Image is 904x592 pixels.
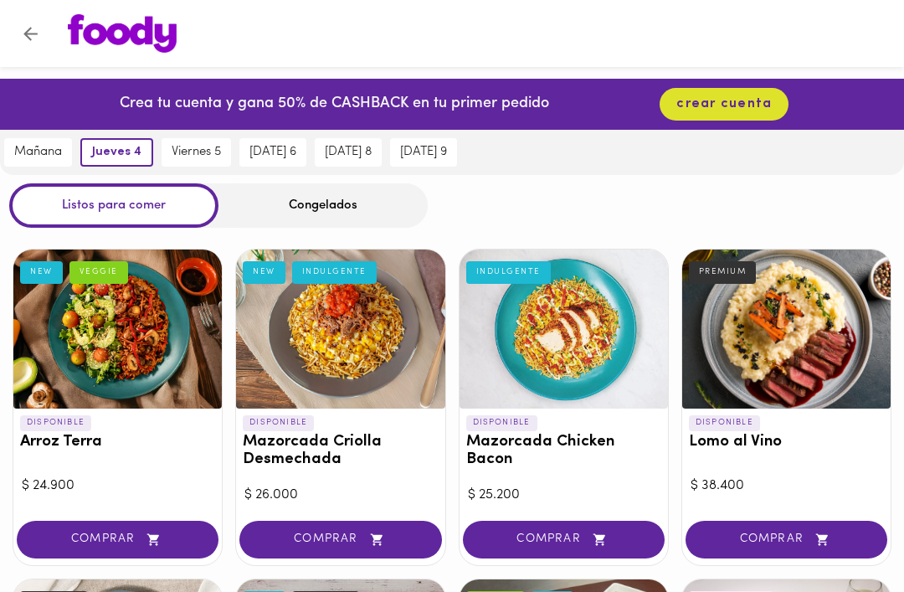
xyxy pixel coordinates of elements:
[4,138,72,167] button: mañana
[92,145,141,160] span: jueves 4
[466,434,661,469] h3: Mazorcada Chicken Bacon
[676,96,772,112] span: crear cuenta
[468,486,660,505] div: $ 25.200
[20,415,91,430] p: DISPONIBLE
[249,145,296,160] span: [DATE] 6
[466,415,537,430] p: DISPONIBLE
[807,495,887,575] iframe: Messagebird Livechat Widget
[80,138,153,167] button: jueves 4
[68,14,177,53] img: logo.png
[69,261,128,283] div: VEGGIE
[244,486,436,505] div: $ 26.000
[243,261,285,283] div: NEW
[239,138,306,167] button: [DATE] 6
[172,145,221,160] span: viernes 5
[10,13,51,54] button: Volver
[325,145,372,160] span: [DATE] 8
[691,476,882,496] div: $ 38.400
[243,434,438,469] h3: Mazorcada Criolla Desmechada
[38,533,198,547] span: COMPRAR
[14,145,62,160] span: mañana
[218,183,428,228] div: Congelados
[466,261,551,283] div: INDULGENTE
[686,521,887,559] button: COMPRAR
[9,183,218,228] div: Listos para comer
[239,521,441,559] button: COMPRAR
[292,261,377,283] div: INDULGENTE
[13,250,222,409] div: Arroz Terra
[243,415,314,430] p: DISPONIBLE
[460,250,668,409] div: Mazorcada Chicken Bacon
[315,138,382,167] button: [DATE] 8
[689,261,757,283] div: PREMIUM
[17,521,218,559] button: COMPRAR
[660,88,788,121] button: crear cuenta
[260,533,420,547] span: COMPRAR
[689,415,760,430] p: DISPONIBLE
[463,521,665,559] button: COMPRAR
[20,261,63,283] div: NEW
[682,250,891,409] div: Lomo al Vino
[20,434,215,451] h3: Arroz Terra
[236,250,444,409] div: Mazorcada Criolla Desmechada
[689,434,884,451] h3: Lomo al Vino
[390,138,457,167] button: [DATE] 9
[22,476,213,496] div: $ 24.900
[706,533,866,547] span: COMPRAR
[120,94,549,116] p: Crea tu cuenta y gana 50% de CASHBACK en tu primer pedido
[400,145,447,160] span: [DATE] 9
[484,533,644,547] span: COMPRAR
[162,138,231,167] button: viernes 5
